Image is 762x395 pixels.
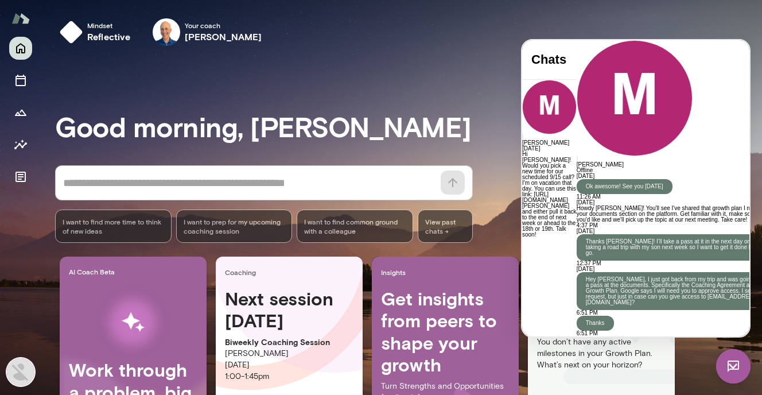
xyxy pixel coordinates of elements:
[55,182,76,188] span: 4:37 PM
[225,288,353,332] h4: Next session [DATE]
[55,14,140,51] button: Mindsetreflective
[381,288,510,376] h4: Get insights from peers to shape your growth
[537,336,666,371] p: You don’t have any active milestones in your Growth Plan. What’s next on your horizon?
[185,21,262,30] span: Your coach
[64,144,141,149] p: Ok awesome! See you [DATE]
[55,159,72,165] span: [DATE]
[9,165,32,188] button: Documents
[69,267,202,276] span: AI Coach Beta
[55,269,76,276] span: 6:51 PM
[418,210,473,243] span: View past chats ->
[9,37,32,60] button: Home
[297,210,413,243] div: I want to find common ground with a colleague
[153,18,180,46] img: Mark Lazen
[55,165,263,183] p: Howdy [PERSON_NAME]! You'll see I've shared that growth plan I mentioned in your documents sectio...
[9,12,45,27] h4: Chats
[60,21,83,44] img: mindset
[304,217,406,235] span: I want to find common ground with a colleague
[225,348,353,359] p: [PERSON_NAME]
[55,210,172,243] div: I want to find more time to think of new ideas
[225,371,353,382] p: 1:00 - 1:45pm
[185,30,262,44] h6: [PERSON_NAME]
[176,210,293,243] div: I want to prep for my upcoming coaching session
[225,268,358,277] span: Coaching
[64,237,254,265] p: Hey [PERSON_NAME], I just got back from my trip and was going to take a pass at the documents. Sp...
[184,217,285,235] span: I want to prep for my upcoming coaching session
[82,286,184,359] img: AI Workflows
[55,188,72,194] span: [DATE]
[381,268,514,277] span: Insights
[55,226,72,232] span: [DATE]
[9,69,32,92] button: Sessions
[64,280,83,286] p: Thanks
[55,110,762,142] h3: Good morning, [PERSON_NAME]
[225,359,353,371] p: [DATE]
[11,7,30,29] img: Mento
[225,336,353,348] p: Biweekly Coaching Session
[7,358,34,386] img: Anthony Schmill
[87,21,131,30] span: Mindset
[9,133,32,156] button: Insights
[55,133,72,139] span: [DATE]
[55,122,263,127] h6: [PERSON_NAME]
[55,290,76,296] span: 6:51 PM
[145,14,270,51] div: Mark LazenYour coach[PERSON_NAME]
[55,153,79,160] span: 11:26 AM
[87,30,131,44] h6: reflective
[55,220,79,226] span: 12:37 PM
[9,101,32,124] button: Growth Plan
[55,127,71,133] span: Offline
[64,199,254,216] p: Thanks [PERSON_NAME]! I’ll take a pass at it in the next day or two. I’m taking a road trip with ...
[63,217,164,235] span: I want to find more time to think of new ideas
